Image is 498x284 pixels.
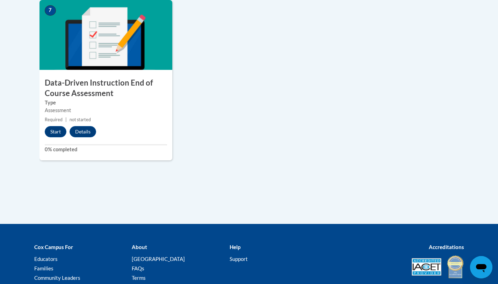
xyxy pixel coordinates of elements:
[45,107,167,114] div: Assessment
[132,244,147,250] b: About
[412,258,441,276] img: Accredited IACET® Provider
[70,117,91,122] span: not started
[34,256,58,262] a: Educators
[45,126,66,137] button: Start
[39,78,172,99] h3: Data-Driven Instruction End of Course Assessment
[70,126,96,137] button: Details
[132,265,144,271] a: FAQs
[230,244,240,250] b: Help
[230,256,248,262] a: Support
[132,275,146,281] a: Terms
[45,146,167,153] label: 0% completed
[132,256,185,262] a: [GEOGRAPHIC_DATA]
[470,256,492,278] iframe: Button to launch messaging window
[447,255,464,279] img: IDA® Accredited
[34,244,73,250] b: Cox Campus For
[45,5,56,16] span: 7
[34,275,80,281] a: Community Leaders
[429,244,464,250] b: Accreditations
[45,117,63,122] span: Required
[45,99,167,107] label: Type
[65,117,67,122] span: |
[34,265,53,271] a: Families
